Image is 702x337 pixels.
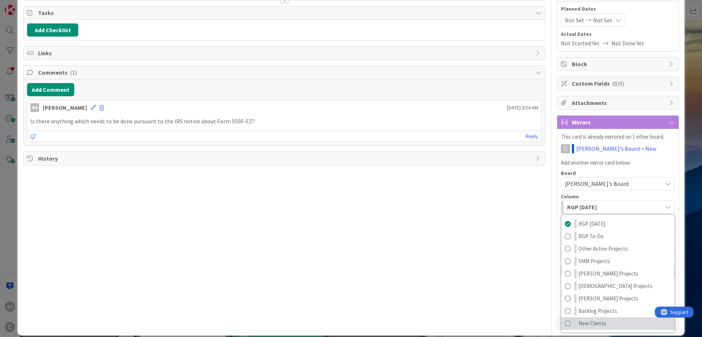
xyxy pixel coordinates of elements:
span: Actual Dates [561,30,675,38]
a: SMM Projects [561,255,675,267]
a: RGP To-Do [561,230,675,243]
span: Comments [38,68,532,77]
span: [PERSON_NAME] Projects [578,294,638,303]
span: Other Active Projects [578,244,628,253]
span: Links [38,49,532,57]
p: Is there anything which needs to be done pursuant to the IRS notice about Form 5500-EZ? [30,117,538,126]
a: RGP [DATE] [561,218,675,230]
button: RGP [DATE] [561,201,675,214]
a: [PERSON_NAME] Projects [561,267,675,280]
span: [DEMOGRAPHIC_DATA] Projects [578,282,653,291]
span: [PERSON_NAME]'s Board [565,180,629,187]
span: Not Started Yet [561,39,600,48]
a: [PERSON_NAME]'s Board > New [576,144,656,153]
span: ( 0/0 ) [612,80,624,87]
span: Tasks [38,8,532,17]
span: Custom Fields [572,79,665,88]
a: New Clients [561,317,675,330]
div: BS [30,103,39,112]
span: Block [572,60,665,68]
span: Not Done Yet [611,39,644,48]
span: Column [561,194,579,199]
div: [PERSON_NAME] [43,103,87,112]
span: Backlog Projects [578,307,617,315]
a: Other Active Projects [561,243,675,255]
span: Mirrors [572,118,665,127]
button: Add Comment [27,83,74,96]
span: Not Set [593,16,612,25]
a: [DEMOGRAPHIC_DATA] Projects [561,280,675,292]
a: Backlog Projects [561,305,675,317]
span: History [38,154,532,163]
span: New Clients [578,319,606,328]
span: SMM Projects [578,257,610,266]
div: RGP [DATE] [561,214,675,333]
span: Support [15,1,33,10]
span: Board [561,171,576,176]
p: Add another mirror card below: [561,159,675,167]
a: Reply [526,132,538,141]
span: Attachments [572,98,665,107]
span: [DATE] 9:54 AM [507,104,538,112]
span: [PERSON_NAME] Projects [578,269,638,278]
span: Planned Dates [561,5,675,13]
span: RGP To-Do [578,232,604,241]
span: RGP [DATE] [567,202,597,212]
button: Add Checklist [27,23,78,37]
span: ( 1 ) [70,69,77,76]
span: RGP [DATE] [578,220,605,228]
p: This card is already mirrored on 1 other board. [561,133,675,141]
span: Not Set [565,16,584,25]
a: [PERSON_NAME] Projects [561,292,675,305]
